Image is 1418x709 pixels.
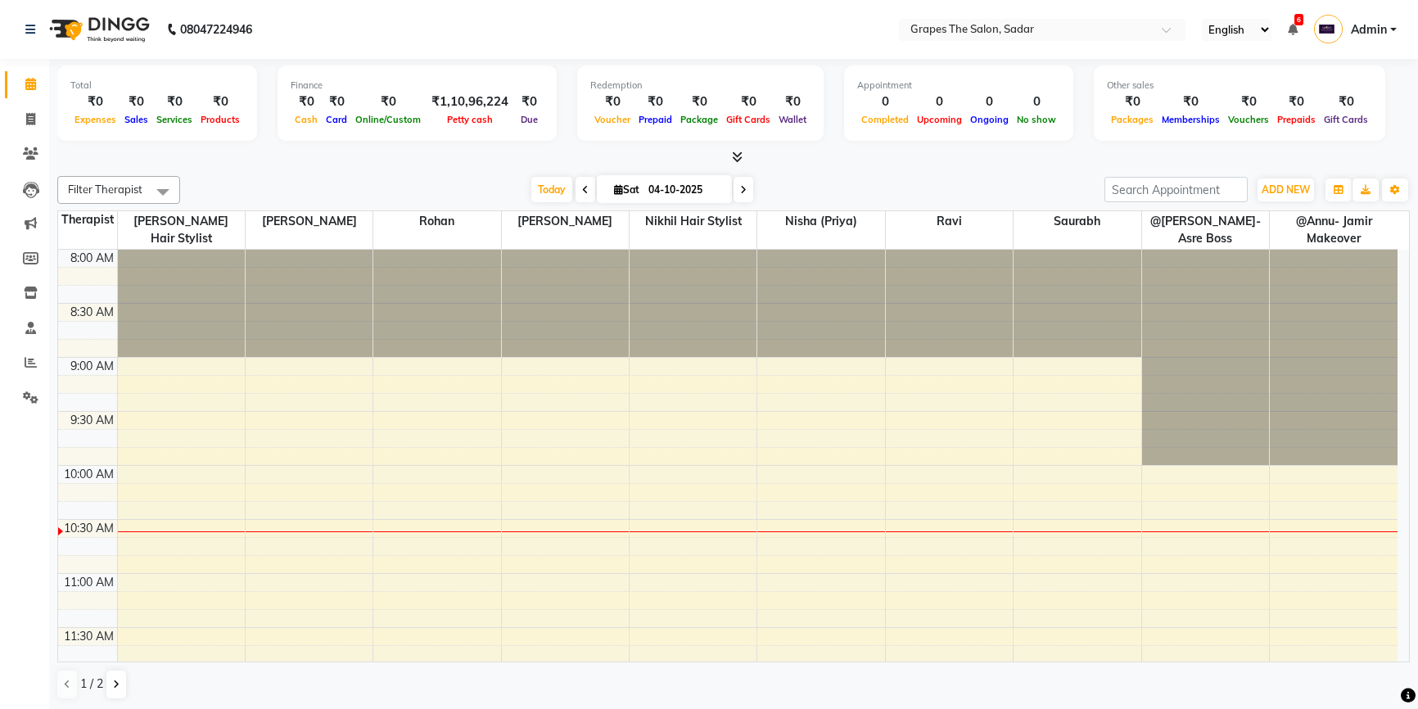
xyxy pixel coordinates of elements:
[1320,114,1372,125] span: Gift Cards
[774,114,811,125] span: Wallet
[61,520,117,537] div: 10:30 AM
[1273,93,1320,111] div: ₹0
[1288,22,1298,37] a: 6
[180,7,252,52] b: 08047224946
[502,211,629,232] span: [PERSON_NAME]
[757,211,884,232] span: nisha (priya)
[966,114,1013,125] span: Ongoing
[1158,93,1224,111] div: ₹0
[774,93,811,111] div: ₹0
[1224,114,1273,125] span: Vouchers
[1107,79,1372,93] div: Other sales
[531,177,572,202] span: Today
[634,93,676,111] div: ₹0
[1013,114,1060,125] span: No show
[196,93,244,111] div: ₹0
[58,211,117,228] div: Therapist
[913,93,966,111] div: 0
[857,114,913,125] span: Completed
[425,93,515,111] div: ₹1,10,96,224
[676,114,722,125] span: Package
[373,211,500,232] span: rohan
[70,79,244,93] div: Total
[857,93,913,111] div: 0
[61,466,117,483] div: 10:00 AM
[1107,114,1158,125] span: Packages
[1270,211,1398,249] span: @Annu- jamir makeover
[61,628,117,645] div: 11:30 AM
[1262,183,1310,196] span: ADD NEW
[70,114,120,125] span: Expenses
[196,114,244,125] span: Products
[291,93,322,111] div: ₹0
[644,178,725,202] input: 2025-10-04
[590,79,811,93] div: Redemption
[1320,93,1372,111] div: ₹0
[291,79,544,93] div: Finance
[351,93,425,111] div: ₹0
[1107,93,1158,111] div: ₹0
[857,79,1060,93] div: Appointment
[1158,114,1224,125] span: Memberships
[722,93,774,111] div: ₹0
[1013,93,1060,111] div: 0
[291,114,322,125] span: Cash
[152,93,196,111] div: ₹0
[42,7,154,52] img: logo
[246,211,373,232] span: [PERSON_NAME]
[590,93,634,111] div: ₹0
[67,358,117,375] div: 9:00 AM
[1142,211,1269,249] span: @[PERSON_NAME]-Asre Boss
[590,114,634,125] span: Voucher
[1351,21,1387,38] span: Admin
[630,211,756,232] span: Nikhil Hair stylist
[120,114,152,125] span: Sales
[1224,93,1273,111] div: ₹0
[67,304,117,321] div: 8:30 AM
[80,675,103,693] span: 1 / 2
[70,93,120,111] div: ₹0
[676,93,722,111] div: ₹0
[1314,15,1343,43] img: Admin
[966,93,1013,111] div: 0
[67,250,117,267] div: 8:00 AM
[610,183,644,196] span: Sat
[118,211,245,249] span: [PERSON_NAME] hair stylist
[1014,211,1140,232] span: saurabh
[61,574,117,591] div: 11:00 AM
[1294,14,1303,25] span: 6
[152,114,196,125] span: Services
[443,114,497,125] span: Petty cash
[120,93,152,111] div: ₹0
[1104,177,1248,202] input: Search Appointment
[351,114,425,125] span: Online/Custom
[515,93,544,111] div: ₹0
[67,412,117,429] div: 9:30 AM
[1258,178,1314,201] button: ADD NEW
[722,114,774,125] span: Gift Cards
[68,183,142,196] span: Filter Therapist
[634,114,676,125] span: Prepaid
[322,114,351,125] span: Card
[517,114,542,125] span: Due
[913,114,966,125] span: Upcoming
[886,211,1013,232] span: ravi
[1273,114,1320,125] span: Prepaids
[322,93,351,111] div: ₹0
